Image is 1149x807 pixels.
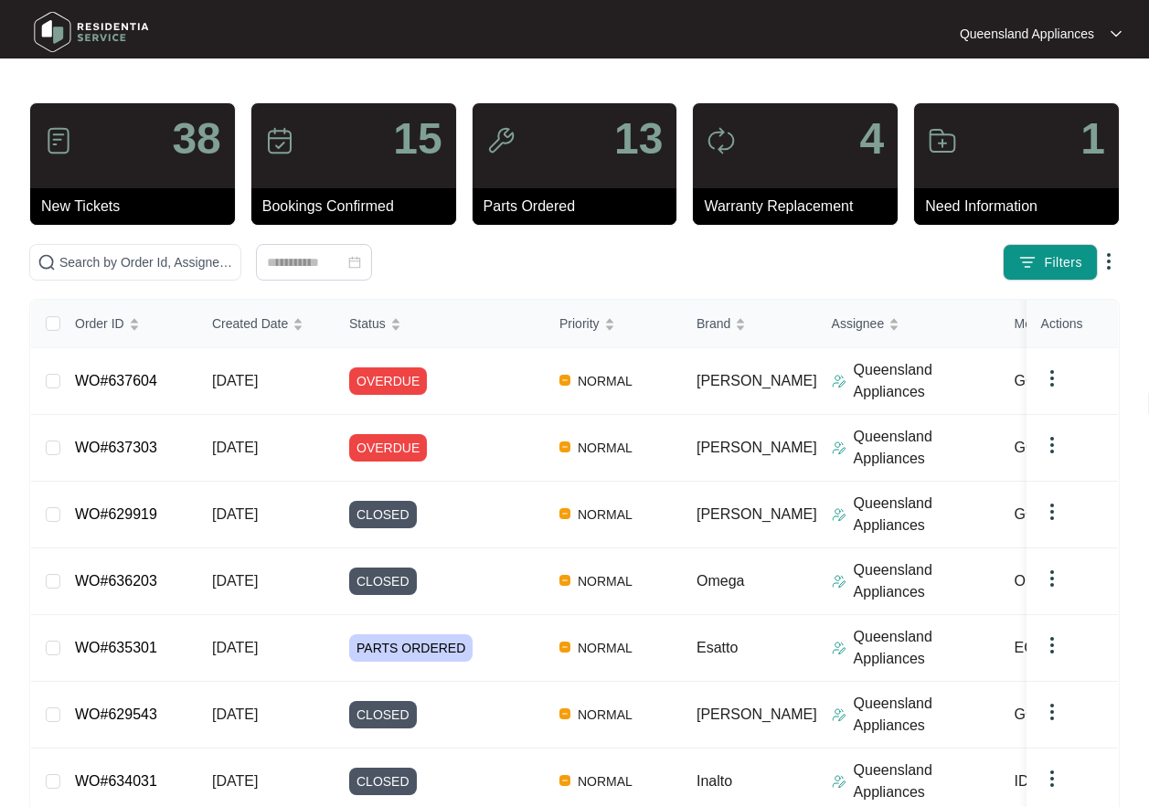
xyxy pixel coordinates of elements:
[75,573,157,589] a: WO#636203
[854,626,1000,670] p: Queensland Appliances
[859,117,884,161] p: 4
[707,126,736,155] img: icon
[832,774,846,789] img: Assigner Icon
[1098,250,1120,272] img: dropdown arrow
[75,773,157,789] a: WO#634031
[545,300,682,348] th: Priority
[682,300,817,348] th: Brand
[212,706,258,722] span: [DATE]
[559,775,570,786] img: Vercel Logo
[60,300,197,348] th: Order ID
[349,701,417,728] span: CLOSED
[832,313,885,334] span: Assignee
[212,506,258,522] span: [DATE]
[75,373,157,388] a: WO#637604
[697,440,817,455] span: [PERSON_NAME]
[1003,244,1098,281] button: filter iconFilters
[486,126,516,155] img: icon
[854,359,1000,403] p: Queensland Appliances
[570,770,640,792] span: NORMAL
[1041,768,1063,790] img: dropdown arrow
[349,434,427,462] span: OVERDUE
[75,440,157,455] a: WO#637303
[559,708,570,719] img: Vercel Logo
[75,313,124,334] span: Order ID
[212,440,258,455] span: [DATE]
[1080,117,1105,161] p: 1
[1027,300,1118,348] th: Actions
[349,568,417,595] span: CLOSED
[1041,634,1063,656] img: dropdown arrow
[832,641,846,655] img: Assigner Icon
[41,196,235,218] p: New Tickets
[37,253,56,271] img: search-icon
[854,493,1000,536] p: Queensland Appliances
[559,375,570,386] img: Vercel Logo
[570,637,640,659] span: NORMAL
[559,313,600,334] span: Priority
[1111,29,1122,38] img: dropdown arrow
[704,196,898,218] p: Warranty Replacement
[349,313,386,334] span: Status
[928,126,957,155] img: icon
[1015,313,1049,334] span: Model
[854,426,1000,470] p: Queensland Appliances
[570,504,640,526] span: NORMAL
[832,507,846,522] img: Assigner Icon
[27,5,155,59] img: residentia service logo
[817,300,1000,348] th: Assignee
[697,313,730,334] span: Brand
[1044,253,1082,272] span: Filters
[1018,253,1037,271] img: filter icon
[960,25,1094,43] p: Queensland Appliances
[559,575,570,586] img: Vercel Logo
[570,437,640,459] span: NORMAL
[349,501,417,528] span: CLOSED
[349,367,427,395] span: OVERDUE
[75,706,157,722] a: WO#629543
[349,768,417,795] span: CLOSED
[335,300,545,348] th: Status
[262,196,456,218] p: Bookings Confirmed
[832,374,846,388] img: Assigner Icon
[212,640,258,655] span: [DATE]
[697,506,817,522] span: [PERSON_NAME]
[484,196,677,218] p: Parts Ordered
[1041,701,1063,723] img: dropdown arrow
[925,196,1119,218] p: Need Information
[265,126,294,155] img: icon
[697,373,817,388] span: [PERSON_NAME]
[393,117,442,161] p: 15
[212,373,258,388] span: [DATE]
[1041,367,1063,389] img: dropdown arrow
[854,693,1000,737] p: Queensland Appliances
[832,441,846,455] img: Assigner Icon
[349,634,473,662] span: PARTS ORDERED
[559,441,570,452] img: Vercel Logo
[559,508,570,519] img: Vercel Logo
[172,117,220,161] p: 38
[570,704,640,726] span: NORMAL
[44,126,73,155] img: icon
[832,574,846,589] img: Assigner Icon
[212,773,258,789] span: [DATE]
[697,706,817,722] span: [PERSON_NAME]
[832,707,846,722] img: Assigner Icon
[697,640,738,655] span: Esatto
[59,252,233,272] input: Search by Order Id, Assignee Name, Customer Name, Brand and Model
[1041,501,1063,523] img: dropdown arrow
[854,759,1000,803] p: Queensland Appliances
[212,573,258,589] span: [DATE]
[75,506,157,522] a: WO#629919
[559,642,570,653] img: Vercel Logo
[212,313,288,334] span: Created Date
[1041,568,1063,589] img: dropdown arrow
[75,640,157,655] a: WO#635301
[1041,434,1063,456] img: dropdown arrow
[697,773,732,789] span: Inalto
[570,370,640,392] span: NORMAL
[197,300,335,348] th: Created Date
[570,570,640,592] span: NORMAL
[854,559,1000,603] p: Queensland Appliances
[697,573,744,589] span: Omega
